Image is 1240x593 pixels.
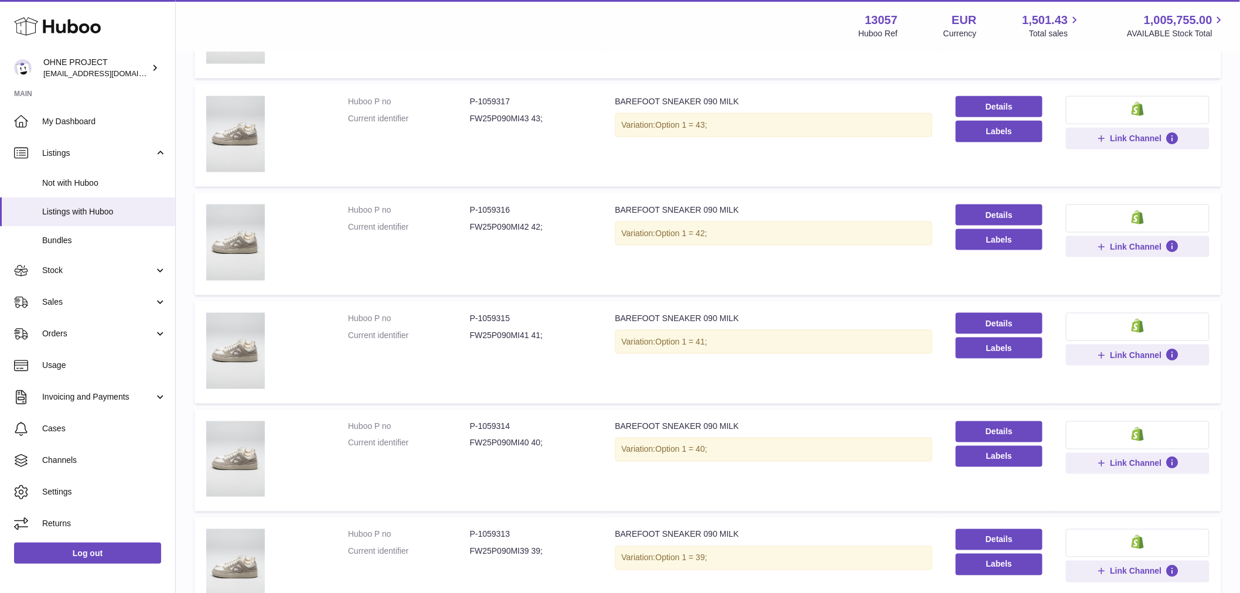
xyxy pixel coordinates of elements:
[615,421,932,432] div: BAREFOOT SNEAKER 090 MILK
[42,116,166,127] span: My Dashboard
[956,446,1043,467] button: Labels
[615,221,932,246] div: Variation:
[956,554,1043,575] button: Labels
[1110,241,1162,252] span: Link Channel
[1132,102,1144,116] img: shopify-small.png
[348,438,470,449] dt: Current identifier
[348,546,470,557] dt: Current identifier
[348,205,470,216] dt: Huboo P no
[956,205,1043,226] a: Details
[1023,12,1068,28] span: 1,501.43
[42,265,154,276] span: Stock
[348,113,470,124] dt: Current identifier
[206,421,265,497] img: BAREFOOT SNEAKER 090 MILK
[1110,133,1162,144] span: Link Channel
[956,338,1043,359] button: Labels
[1132,535,1144,549] img: shopify-small.png
[42,455,166,466] span: Channels
[1110,350,1162,360] span: Link Channel
[1132,427,1144,441] img: shopify-small.png
[1110,458,1162,469] span: Link Channel
[14,59,32,77] img: internalAdmin-13057@internal.huboo.com
[615,113,932,137] div: Variation:
[42,178,166,189] span: Not with Huboo
[956,313,1043,334] a: Details
[1066,345,1210,366] button: Link Channel
[348,96,470,107] dt: Huboo P no
[615,313,932,324] div: BAREFOOT SNEAKER 090 MILK
[470,529,592,540] dd: P-1059313
[656,553,707,563] span: Option 1 = 39;
[206,96,265,172] img: BAREFOOT SNEAKER 090 MILK
[470,313,592,324] dd: P-1059315
[615,438,932,462] div: Variation:
[615,529,932,540] div: BAREFOOT SNEAKER 090 MILK
[43,57,149,79] div: OHNE PROJECT
[1110,566,1162,577] span: Link Channel
[1127,28,1226,39] span: AVAILABLE Stock Total
[206,205,265,281] img: BAREFOOT SNEAKER 090 MILK
[470,113,592,124] dd: FW25P090MI43 43;
[952,12,976,28] strong: EUR
[1023,12,1082,39] a: 1,501.43 Total sales
[470,546,592,557] dd: FW25P090MI39 39;
[470,205,592,216] dd: P-1059316
[1127,12,1226,39] a: 1,005,755.00 AVAILABLE Stock Total
[615,205,932,216] div: BAREFOOT SNEAKER 090 MILK
[1066,236,1210,257] button: Link Channel
[956,121,1043,142] button: Labels
[956,529,1043,550] a: Details
[956,421,1043,442] a: Details
[859,28,898,39] div: Huboo Ref
[348,330,470,341] dt: Current identifier
[943,28,977,39] div: Currency
[1132,210,1144,224] img: shopify-small.png
[1066,128,1210,149] button: Link Channel
[42,296,154,308] span: Sales
[42,486,166,497] span: Settings
[1066,561,1210,582] button: Link Channel
[615,330,932,354] div: Variation:
[42,148,154,159] span: Listings
[42,423,166,434] span: Cases
[348,529,470,540] dt: Huboo P no
[206,313,265,389] img: BAREFOOT SNEAKER 090 MILK
[470,421,592,432] dd: P-1059314
[615,96,932,107] div: BAREFOOT SNEAKER 090 MILK
[470,330,592,341] dd: FW25P090MI41 41;
[470,438,592,449] dd: FW25P090MI40 40;
[42,206,166,217] span: Listings with Huboo
[656,120,707,129] span: Option 1 = 43;
[348,421,470,432] dt: Huboo P no
[470,221,592,233] dd: FW25P090MI42 42;
[865,12,898,28] strong: 13057
[43,69,172,78] span: [EMAIL_ADDRESS][DOMAIN_NAME]
[956,96,1043,117] a: Details
[1066,453,1210,474] button: Link Channel
[656,229,707,238] span: Option 1 = 42;
[656,337,707,346] span: Option 1 = 41;
[615,546,932,570] div: Variation:
[656,445,707,454] span: Option 1 = 40;
[956,229,1043,250] button: Labels
[42,391,154,403] span: Invoicing and Payments
[1144,12,1212,28] span: 1,005,755.00
[42,360,166,371] span: Usage
[42,518,166,529] span: Returns
[1029,28,1081,39] span: Total sales
[1132,319,1144,333] img: shopify-small.png
[348,313,470,324] dt: Huboo P no
[42,328,154,339] span: Orders
[470,96,592,107] dd: P-1059317
[14,543,161,564] a: Log out
[42,235,166,246] span: Bundles
[348,221,470,233] dt: Current identifier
